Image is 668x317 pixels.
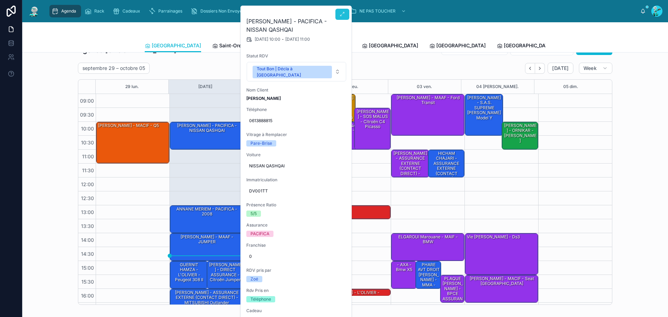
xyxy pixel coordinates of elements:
[145,39,201,53] a: [GEOGRAPHIC_DATA]
[391,261,416,288] div: - AXA - bmw x5
[249,188,344,194] span: DV001TT
[466,95,502,121] div: [PERSON_NAME] - S.A.S. SUPREME [PERSON_NAME] Model Y
[79,181,96,187] span: 12:00
[78,112,96,118] span: 09:30
[246,132,347,137] span: Vitrage à Remplacer
[392,95,464,106] div: [PERSON_NAME] - MAAF - Ford transit
[152,42,201,49] span: [GEOGRAPHIC_DATA]
[219,42,247,49] span: Saint-Orens
[391,150,429,177] div: [PERSON_NAME] - ASSURANCE EXTERNE (CONTACT DIRECT) - PEUGEOT Partner
[246,202,347,208] span: Présence Ratio
[503,122,538,144] div: [PERSON_NAME] - ORNIKAR - [PERSON_NAME]
[79,140,96,145] span: 10:30
[392,150,429,187] div: [PERSON_NAME] - ASSURANCE EXTERNE (CONTACT DIRECT) - PEUGEOT Partner
[28,6,40,17] img: App logo
[348,5,409,17] a: NE PAS TOUCHER
[525,63,535,74] button: Back
[579,63,612,74] button: Week
[359,8,396,14] span: NE PAS TOUCHER
[502,122,538,149] div: [PERSON_NAME] - ORNIKAR - [PERSON_NAME]
[257,66,328,78] div: Tout Bon | Décla à [GEOGRAPHIC_DATA]
[158,8,182,14] span: Parrainages
[79,237,96,243] span: 14:00
[246,308,347,314] span: Cadeau
[82,65,145,72] h2: septembre 29 – octobre 05
[246,268,347,273] span: RDV pris par
[246,107,347,112] span: Téléphone
[61,8,76,14] span: Agenda
[429,39,486,53] a: [GEOGRAPHIC_DATA]
[465,233,538,275] div: Vie [PERSON_NAME] - Ds3
[417,262,440,293] div: PHARE AVT DROIT [PERSON_NAME] - MMA - classe A
[318,289,390,296] div: [PERSON_NAME] - L'OLIVIER -
[82,5,109,17] a: Rack
[246,243,347,248] span: Franchise
[170,289,243,316] div: [PERSON_NAME] - ASSURANCE EXTERNE (CONTACT DIRECT) - MITSUBISHI Outlander
[318,206,390,219] div: 🕒 RÉUNION - -
[250,140,272,146] div: Pare-Brise
[392,262,416,273] div: - AXA - bmw x5
[391,233,464,261] div: ELGAROUI Marouane - MAIF - BMW
[94,8,104,14] span: Rack
[246,177,347,183] span: Immatriculation
[466,234,520,240] div: Vie [PERSON_NAME] - Ds3
[170,233,243,261] div: [PERSON_NAME] - MAAF - JUMPER
[465,94,503,135] div: [PERSON_NAME] - S.A.S. SUPREME [PERSON_NAME] Model Y
[122,8,140,14] span: Cadeaux
[246,288,347,293] span: Rdv Pris en
[250,5,296,17] a: Recouvrement
[171,262,207,283] div: GUERNIT HAMZA - L'OLIVIER - Peugeot 308 II
[465,275,538,302] div: [PERSON_NAME] - MACIF - seat [GEOGRAPHIC_DATA]
[466,276,538,287] div: [PERSON_NAME] - MACIF - seat [GEOGRAPHIC_DATA]
[246,152,347,158] span: Voiture
[79,209,96,215] span: 13:00
[563,80,578,94] button: 05 dim.
[436,42,486,49] span: [GEOGRAPHIC_DATA]
[442,276,464,307] div: PLAQUE [PERSON_NAME] - BPCE ASSURANCES - C4
[417,80,432,94] button: 03 ven.
[198,80,212,94] button: [DATE]
[255,37,280,42] span: [DATE] 10:00
[80,265,96,271] span: 15:00
[548,63,573,74] button: [DATE]
[583,65,597,71] span: Week
[79,223,96,229] span: 13:30
[49,5,81,17] a: Agenda
[246,96,281,101] strong: [PERSON_NAME]
[79,126,96,132] span: 10:00
[504,42,553,49] span: [GEOGRAPHIC_DATA]
[476,80,519,94] button: 04 [PERSON_NAME].
[250,211,257,217] div: 5/5
[362,39,418,53] a: [GEOGRAPHIC_DATA]
[125,80,139,94] button: 29 lun.
[171,290,242,306] div: [PERSON_NAME] - ASSURANCE EXTERNE (CONTACT DIRECT) - MITSUBISHI Outlander
[535,63,545,74] button: Next
[247,62,346,81] button: Select Button
[97,122,160,129] div: [PERSON_NAME] - MACIF - Q5
[246,53,347,59] span: Statut RDV
[111,5,145,17] a: Cadeaux
[171,206,242,217] div: ANNANE MERIEM - PACIFICA - 2008
[79,195,96,201] span: 12:30
[171,122,242,134] div: [PERSON_NAME] - PACIFICA - NISSAN QASHQAI
[189,5,249,17] a: Dossiers Non Envoyés
[392,234,464,245] div: ELGAROUI Marouane - MAIF - BMW
[429,150,464,187] div: HICHAM CHAJARI - ASSURANCE EXTERNE (CONTACT DIRECT) - Classe A
[208,262,243,283] div: [PERSON_NAME] - DIRECT ASSURANCE - Citroën jumper
[46,3,640,19] div: scrollable content
[80,279,96,285] span: 15:30
[282,37,284,42] span: -
[170,122,243,149] div: [PERSON_NAME] - PACIFICA - NISSAN QASHQAI
[246,87,347,93] span: Nom Client
[250,231,269,237] div: PACIFICA
[285,37,310,42] span: [DATE] 11:00
[428,150,464,177] div: HICHAM CHAJARI - ASSURANCE EXTERNE (CONTACT DIRECT) - Classe A
[146,5,187,17] a: Parrainages
[356,109,390,130] div: [PERSON_NAME] - SOS MALUS - Citroën C4 Picasso
[249,254,344,259] span: 0
[249,118,344,124] span: 0613888815
[80,153,96,159] span: 11:00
